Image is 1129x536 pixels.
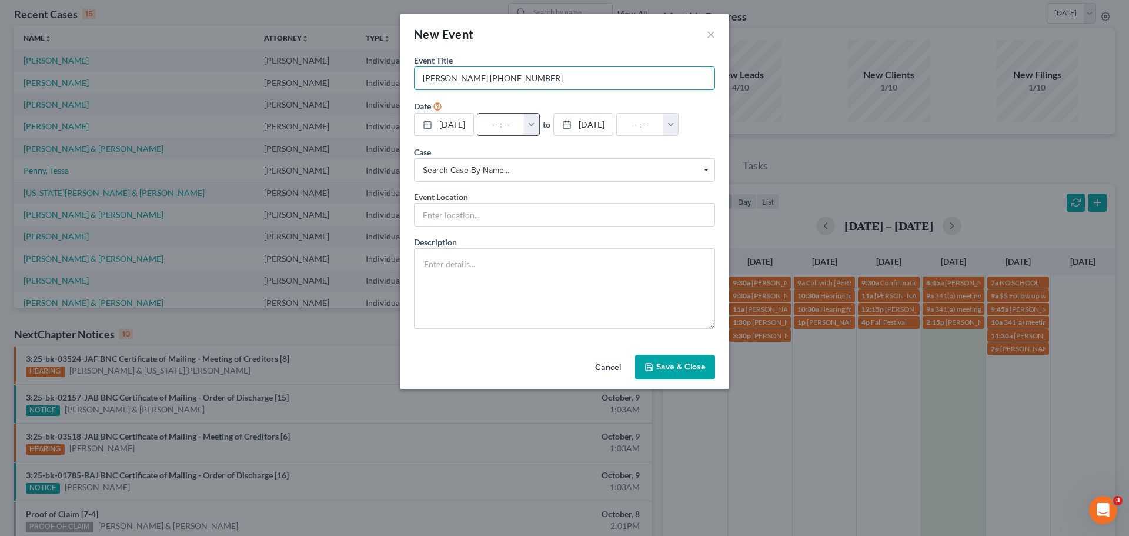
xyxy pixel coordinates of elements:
label: Event Location [414,191,468,203]
a: [DATE] [554,114,613,136]
a: [DATE] [415,114,473,136]
input: Enter location... [415,204,714,226]
label: Description [414,236,457,248]
input: -- : -- [477,114,525,136]
button: × [707,27,715,41]
input: Enter event name... [415,67,714,89]
label: to [543,118,550,131]
span: Search case by name... [423,164,706,177]
button: Cancel [586,356,630,379]
label: Case [414,146,431,158]
span: Select box activate [414,158,715,182]
span: New Event [414,27,474,41]
label: Date [414,100,431,112]
button: Save & Close [635,355,715,379]
input: -- : -- [617,114,664,136]
span: Event Title [414,55,453,65]
iframe: Intercom live chat [1089,496,1117,524]
span: 3 [1113,496,1123,505]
